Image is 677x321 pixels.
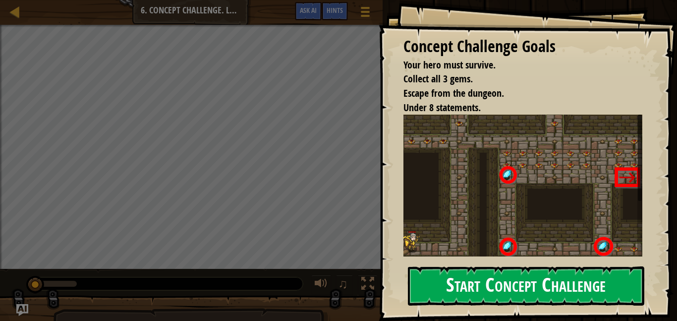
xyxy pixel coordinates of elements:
span: Escape from the dungeon. [403,86,504,100]
span: ♫ [338,276,348,291]
button: Start Concept Challenge [408,266,644,306]
li: Your hero must survive. [391,58,640,72]
li: Collect all 3 gems. [391,72,640,86]
button: Show game menu [353,2,378,25]
span: Hints [327,5,343,15]
button: Toggle fullscreen [358,275,378,295]
span: Your hero must survive. [403,58,496,71]
button: ♫ [336,275,353,295]
button: Ask AI [16,304,28,316]
button: Adjust volume [311,275,331,295]
li: Under 8 statements. [391,101,640,115]
li: Escape from the dungeon. [391,86,640,101]
span: Under 8 statements. [403,101,481,114]
span: Collect all 3 gems. [403,72,473,85]
img: Asses2 [403,115,642,267]
button: Ask AI [295,2,322,20]
span: Ask AI [300,5,317,15]
div: Concept Challenge Goals [403,35,642,58]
